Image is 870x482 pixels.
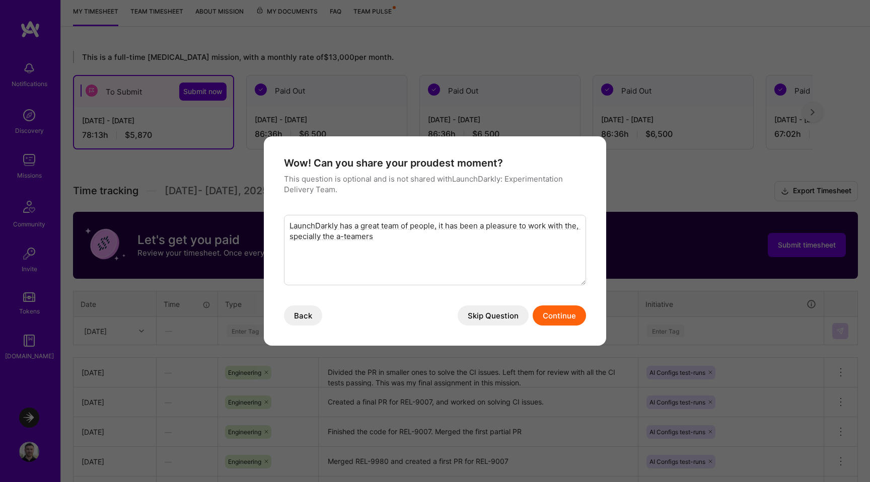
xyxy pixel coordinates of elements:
[458,305,529,326] button: Skip Question
[284,156,586,170] h4: Wow! Can you share your proudest moment?
[284,174,586,195] p: This question is optional and is not shared with LaunchDarkly: Experimentation Delivery Team .
[284,305,322,326] button: Back
[533,305,586,326] button: Continue
[264,136,606,346] div: modal
[284,215,586,285] textarea: LaunchDarkly has a great team of people, it has been a pleasure to work with the, specially the a...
